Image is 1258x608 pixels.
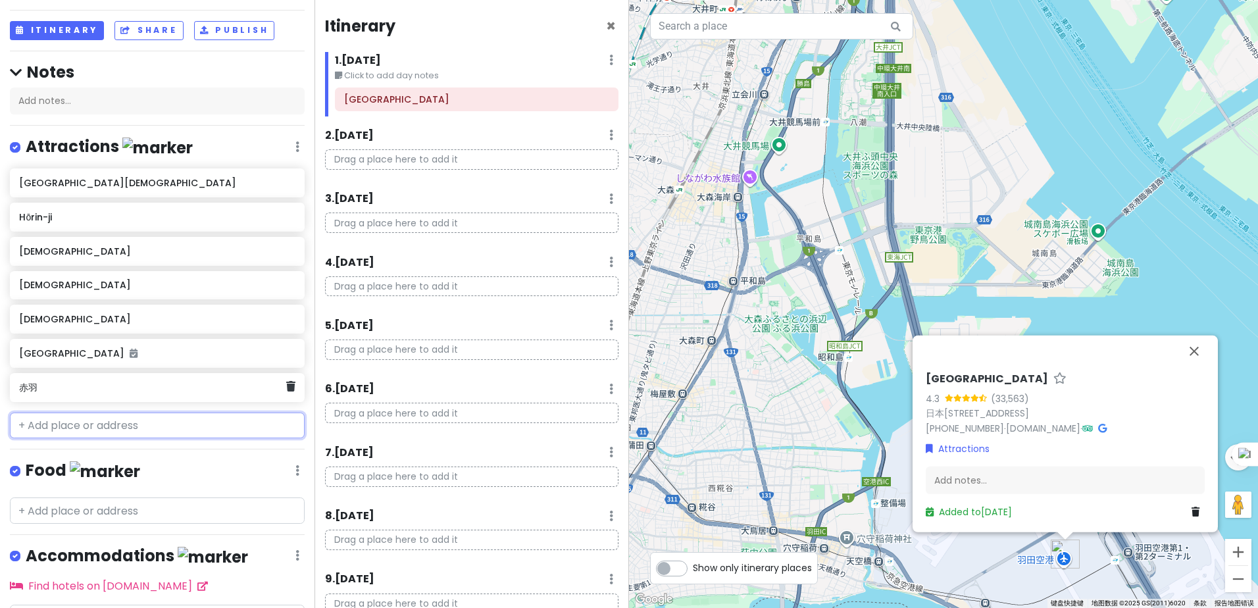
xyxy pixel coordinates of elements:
[650,13,913,39] input: Search a place
[26,460,140,482] h4: Food
[10,413,305,439] input: + Add place or address
[325,467,618,487] p: Drag a place here to add it
[632,591,676,608] a: 在 Google 地图中打开此区域（会打开一个新窗口）
[335,69,618,82] small: Click to add day notes
[1178,336,1210,367] button: 关闭
[26,545,248,567] h4: Accommodations
[1092,599,1186,607] span: 地图数据 ©2025 GS(2011)6020
[325,340,618,360] p: Drag a place here to add it
[286,378,295,395] a: Delete place
[1215,599,1254,607] a: 报告地图错误
[19,279,295,291] h6: [DEMOGRAPHIC_DATA]
[325,319,374,333] h6: 5 . [DATE]
[10,62,305,82] h4: Notes
[70,461,140,482] img: marker
[926,422,1004,435] a: [PHONE_NUMBER]
[19,347,295,359] h6: [GEOGRAPHIC_DATA]
[194,21,275,40] button: Publish
[114,21,183,40] button: Share
[693,561,812,575] span: Show only itinerary places
[1192,505,1205,519] a: Delete place
[178,547,248,567] img: marker
[325,149,618,170] p: Drag a place here to add it
[26,136,193,158] h4: Attractions
[1225,539,1251,565] button: 放大
[1225,492,1251,518] button: 将街景小人拖到地图上以打开街景
[325,509,374,523] h6: 8 . [DATE]
[325,213,618,233] p: Drag a place here to add it
[19,245,295,257] h6: [DEMOGRAPHIC_DATA]
[926,392,945,406] div: 4.3
[122,138,193,158] img: marker
[325,446,374,460] h6: 7 . [DATE]
[325,16,395,36] h4: Itinerary
[926,407,1029,420] a: 日本[STREET_ADDRESS]
[325,256,374,270] h6: 4 . [DATE]
[1225,566,1251,592] button: 缩小
[344,93,609,105] h6: 东京国际机场
[1051,540,1080,569] div: 东京国际机场
[926,372,1205,436] div: · ·
[1098,424,1107,433] i: Google Maps
[10,578,208,594] a: Find hotels on [DOMAIN_NAME]
[926,372,1048,386] h6: [GEOGRAPHIC_DATA]
[19,177,295,189] h6: [GEOGRAPHIC_DATA][DEMOGRAPHIC_DATA]
[1053,372,1067,386] a: Star place
[325,572,374,586] h6: 9 . [DATE]
[325,276,618,297] p: Drag a place here to add it
[325,403,618,423] p: Drag a place here to add it
[606,18,616,34] button: Close
[10,497,305,524] input: + Add place or address
[130,349,138,358] i: Added to itinerary
[1082,424,1093,433] i: Tripadvisor
[632,591,676,608] img: Google
[1225,444,1251,470] button: 地图镜头控件
[991,392,1029,406] div: (33,563)
[926,442,990,456] a: Attractions
[606,15,616,37] span: Close itinerary
[325,192,374,206] h6: 3 . [DATE]
[10,21,104,40] button: Itinerary
[325,129,374,143] h6: 2 . [DATE]
[19,211,295,223] h6: Hōrin-ji
[1194,599,1207,607] a: 条款（在新标签页中打开）
[926,505,1012,519] a: Added to[DATE]
[926,467,1205,494] div: Add notes...
[1051,599,1084,608] button: 键盘快捷键
[19,313,295,325] h6: [DEMOGRAPHIC_DATA]
[335,54,381,68] h6: 1 . [DATE]
[19,382,286,393] h6: 赤羽
[1006,422,1080,435] a: [DOMAIN_NAME]
[325,530,618,550] p: Drag a place here to add it
[325,382,374,396] h6: 6 . [DATE]
[10,88,305,115] div: Add notes...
